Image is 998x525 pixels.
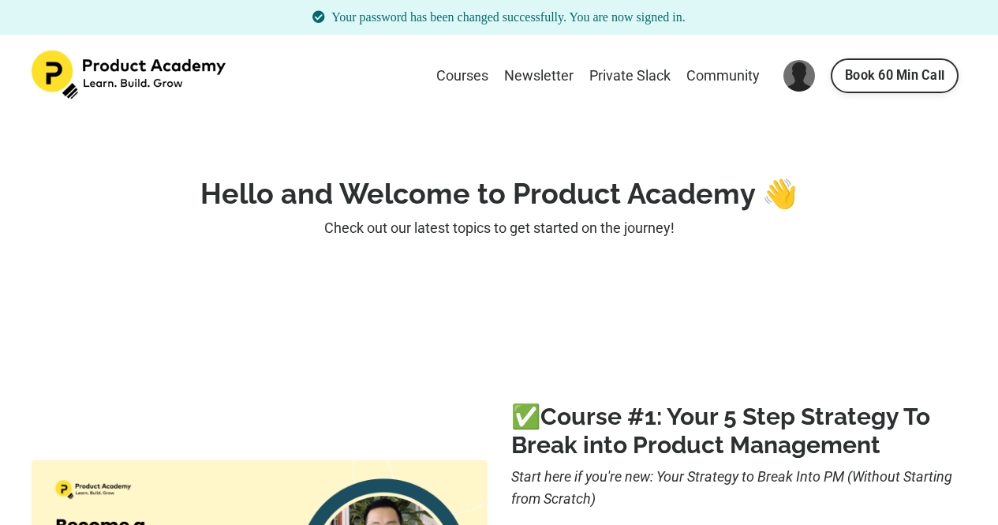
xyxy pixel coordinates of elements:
[32,51,229,99] img: Product Academy Logo
[511,468,952,508] i: Start here if you're new: Your Strategy to Break Into PM (Without Starting from Scratch)
[686,65,760,88] a: Community
[504,65,574,88] a: Newsletter
[32,217,966,240] p: Check out our latest topics to get started on the journey!
[589,65,671,88] a: Private Slack
[783,60,815,92] img: User Avatar
[540,403,645,430] a: Course #
[831,58,959,93] a: Book 60 Min Call
[32,6,966,28] h5: Your password has been changed successfully. You are now signed in.
[436,65,488,88] a: Courses
[200,177,798,210] strong: Hello and Welcome to Product Academy 👋
[511,403,645,430] b: ✅
[511,403,930,459] a: 1: Your 5 Step Strategy To Break into Product Management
